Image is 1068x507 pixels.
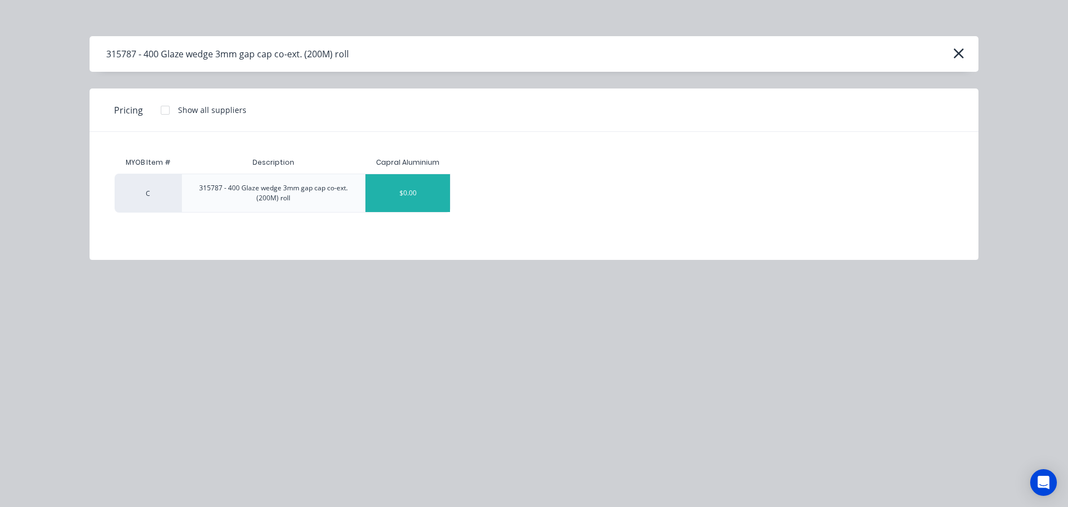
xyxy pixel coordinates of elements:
[365,174,450,212] div: $0.00
[106,47,349,61] div: 315787 - 400 Glaze wedge 3mm gap cap co-ext. (200M) roll
[115,174,181,213] div: C
[178,104,246,116] div: Show all suppliers
[376,157,439,168] div: Capral Aluminium
[114,104,143,117] span: Pricing
[244,149,303,176] div: Description
[115,151,181,174] div: MYOB Item #
[191,183,356,203] div: 315787 - 400 Glaze wedge 3mm gap cap co-ext. (200M) roll
[1030,469,1057,496] div: Open Intercom Messenger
